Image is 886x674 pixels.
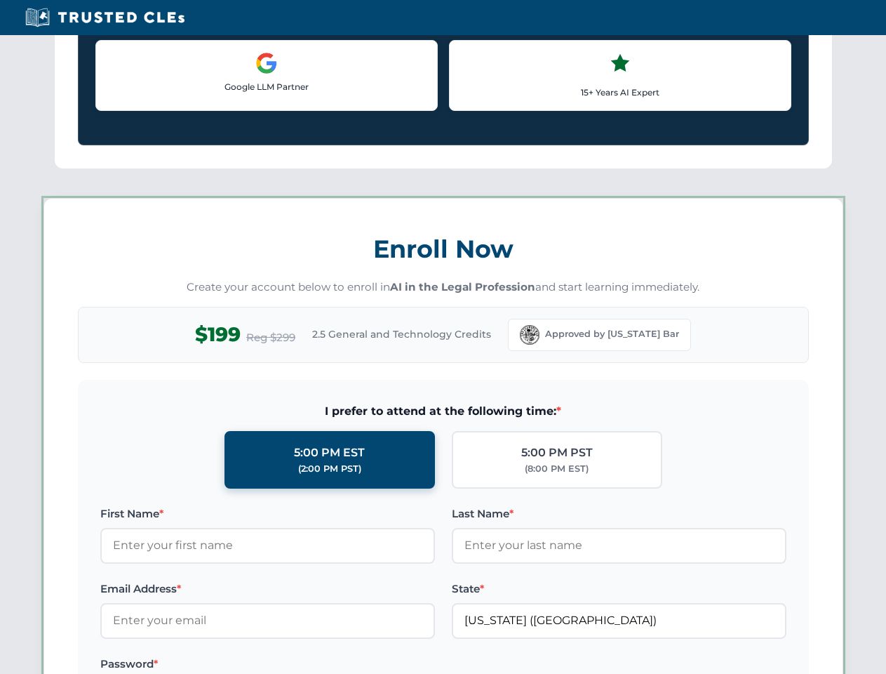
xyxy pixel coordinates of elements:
span: Approved by [US_STATE] Bar [545,327,679,341]
div: (2:00 PM PST) [298,462,361,476]
img: Florida Bar [520,325,539,345]
input: Florida (FL) [452,603,786,638]
label: State [452,581,786,597]
div: 5:00 PM PST [521,444,593,462]
p: 15+ Years AI Expert [461,86,779,99]
span: Reg $299 [246,329,295,346]
strong: AI in the Legal Profession [390,280,535,293]
label: Password [100,656,435,673]
img: Trusted CLEs [21,7,189,28]
span: 2.5 General and Technology Credits [312,326,491,342]
label: First Name [100,505,435,522]
div: (8:00 PM EST) [525,462,589,476]
img: Google [255,52,278,74]
input: Enter your email [100,603,435,638]
span: $199 [195,319,241,350]
input: Enter your first name [100,528,435,563]
label: Last Name [452,505,786,522]
span: I prefer to attend at the following time: [100,402,786,421]
p: Create your account below to enroll in and start learning immediately. [78,279,809,296]
div: 5:00 PM EST [294,444,365,462]
h3: Enroll Now [78,227,809,271]
label: Email Address [100,581,435,597]
p: Google LLM Partner [107,80,426,93]
input: Enter your last name [452,528,786,563]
